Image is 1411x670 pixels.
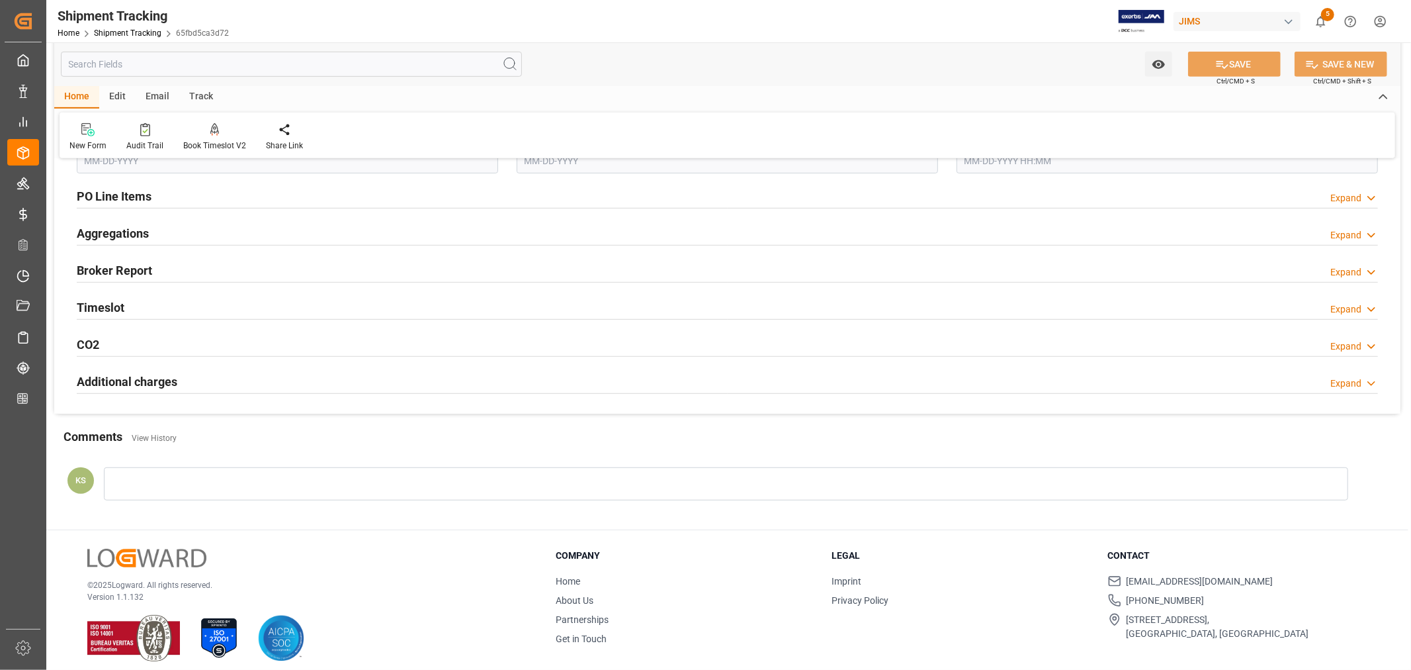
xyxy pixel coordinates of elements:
h2: Additional charges [77,373,177,391]
h2: Timeslot [77,299,124,316]
span: [PHONE_NUMBER] [1127,594,1205,608]
h2: Broker Report [77,262,152,279]
div: Expand [1330,340,1361,354]
span: Ctrl/CMD + Shift + S [1313,76,1371,86]
button: show 5 new notifications [1306,7,1336,36]
a: Shipment Tracking [94,28,161,38]
div: JIMS [1174,12,1301,31]
button: open menu [1145,52,1172,77]
a: Get in Touch [556,634,607,644]
h2: PO Line Items [77,187,151,205]
a: About Us [556,595,593,606]
input: Search Fields [61,52,522,77]
span: Ctrl/CMD + S [1217,76,1255,86]
div: Expand [1330,191,1361,205]
span: KS [75,475,86,485]
div: Expand [1330,303,1361,316]
div: Track [179,86,223,109]
a: Privacy Policy [832,595,888,606]
button: SAVE & NEW [1295,52,1387,77]
div: Expand [1330,228,1361,242]
h3: Legal [832,549,1091,563]
div: Expand [1330,265,1361,279]
p: Version 1.1.132 [87,591,523,603]
div: Audit Trail [126,140,163,152]
h2: CO2 [77,336,99,354]
h2: Aggregations [77,224,149,242]
div: New Form [69,140,107,152]
span: [EMAIL_ADDRESS][DOMAIN_NAME] [1127,575,1273,589]
button: SAVE [1188,52,1281,77]
a: Partnerships [556,614,609,625]
a: Imprint [832,576,861,587]
div: Edit [99,86,136,109]
div: Shipment Tracking [58,6,229,26]
input: MM-DD-YYYY [77,148,498,173]
h3: Contact [1108,549,1367,563]
img: ISO 27001 Certification [196,615,242,661]
a: Home [556,576,580,587]
h2: Comments [64,428,122,446]
h3: Company [556,549,815,563]
a: View History [132,434,177,443]
button: JIMS [1174,9,1306,34]
p: © 2025 Logward. All rights reserved. [87,579,523,591]
div: Email [136,86,179,109]
div: Home [54,86,99,109]
button: Help Center [1336,7,1365,36]
div: Expand [1330,377,1361,391]
a: Home [58,28,79,38]
img: Logward Logo [87,549,206,568]
img: AICPA SOC [258,615,304,661]
input: MM-DD-YYYY [517,148,938,173]
div: Book Timeslot V2 [183,140,246,152]
img: ISO 9001 & ISO 14001 Certification [87,615,180,661]
div: Share Link [266,140,303,152]
img: Exertis%20JAM%20-%20Email%20Logo.jpg_1722504956.jpg [1119,10,1164,33]
span: [STREET_ADDRESS], [GEOGRAPHIC_DATA], [GEOGRAPHIC_DATA] [1127,613,1309,641]
span: 5 [1321,8,1334,21]
input: MM-DD-YYYY HH:MM [957,148,1378,173]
